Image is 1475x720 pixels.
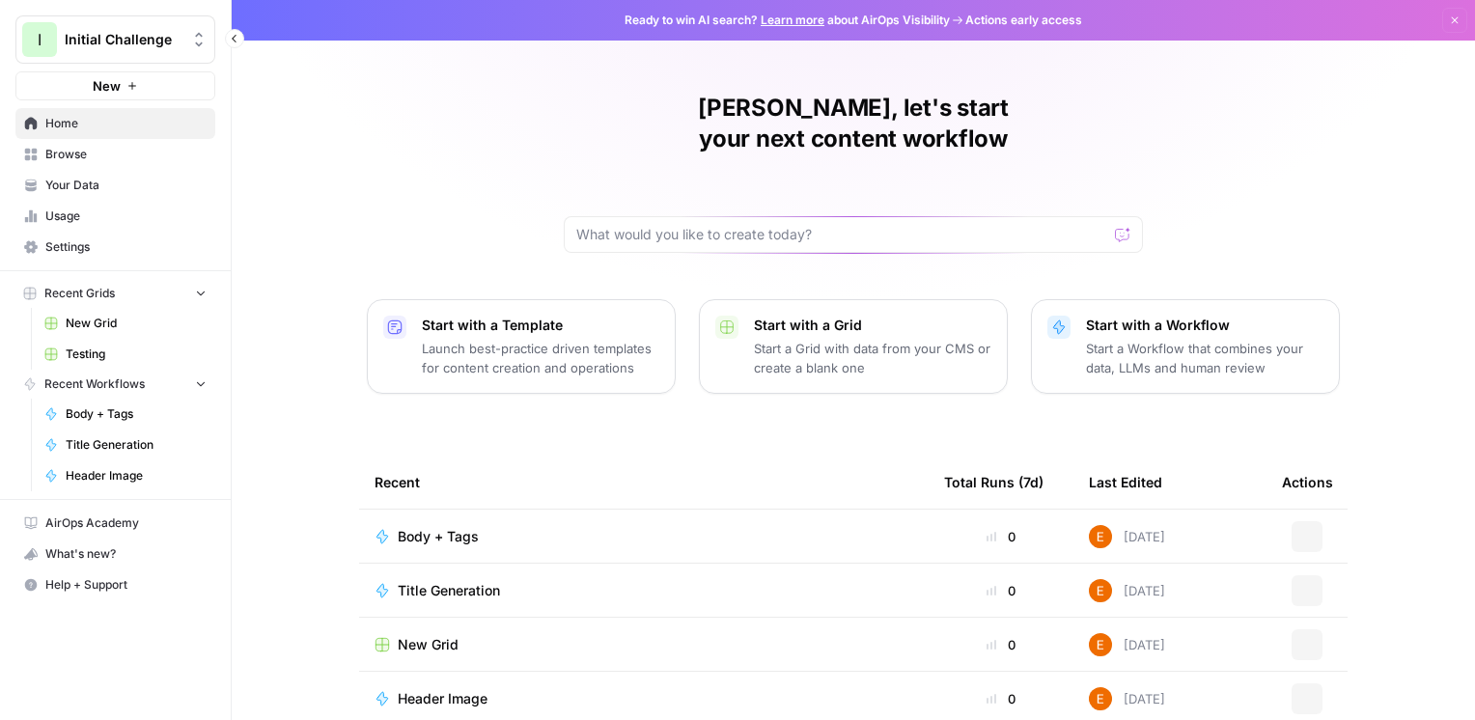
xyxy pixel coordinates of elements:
a: New Grid [36,308,215,339]
span: Usage [45,208,207,225]
div: Actions [1282,456,1333,509]
span: Body + Tags [398,527,479,546]
span: I [38,28,42,51]
div: [DATE] [1089,633,1165,656]
span: Home [45,115,207,132]
div: 0 [944,689,1058,708]
div: [DATE] [1089,579,1165,602]
a: Body + Tags [375,527,913,546]
a: Settings [15,232,215,263]
button: Workspace: Initial Challenge [15,15,215,64]
div: Total Runs (7d) [944,456,1044,509]
span: New Grid [66,315,207,332]
a: Body + Tags [36,399,215,429]
div: What's new? [16,540,214,568]
button: Recent Grids [15,279,215,308]
span: Title Generation [66,436,207,454]
a: Title Generation [375,581,913,600]
span: Initial Challenge [65,30,181,49]
a: Header Image [36,460,215,491]
p: Start with a Workflow [1086,316,1323,335]
a: Usage [15,201,215,232]
a: Testing [36,339,215,370]
span: Header Image [66,467,207,485]
a: Header Image [375,689,913,708]
input: What would you like to create today? [576,225,1107,244]
div: 0 [944,581,1058,600]
div: [DATE] [1089,687,1165,710]
a: Title Generation [36,429,215,460]
button: Recent Workflows [15,370,215,399]
span: Body + Tags [66,405,207,423]
button: Start with a TemplateLaunch best-practice driven templates for content creation and operations [367,299,676,394]
span: Browse [45,146,207,163]
img: 97fumm1jq5d7lgayipl4qmudcsqi [1089,633,1112,656]
a: Browse [15,139,215,170]
div: [DATE] [1089,525,1165,548]
p: Start a Workflow that combines your data, LLMs and human review [1086,339,1323,377]
img: 97fumm1jq5d7lgayipl4qmudcsqi [1089,687,1112,710]
button: Start with a GridStart a Grid with data from your CMS or create a blank one [699,299,1008,394]
a: Your Data [15,170,215,201]
span: Recent Grids [44,285,115,302]
img: 97fumm1jq5d7lgayipl4qmudcsqi [1089,579,1112,602]
span: Your Data [45,177,207,194]
a: New Grid [375,635,913,654]
div: 0 [944,635,1058,654]
span: AirOps Academy [45,514,207,532]
a: AirOps Academy [15,508,215,539]
span: Header Image [398,689,487,708]
span: New Grid [398,635,459,654]
button: New [15,71,215,100]
span: New [93,76,121,96]
p: Start with a Template [422,316,659,335]
button: Help + Support [15,569,215,600]
span: Help + Support [45,576,207,594]
h1: [PERSON_NAME], let's start your next content workflow [564,93,1143,154]
div: Last Edited [1089,456,1162,509]
p: Start a Grid with data from your CMS or create a blank one [754,339,991,377]
span: Actions early access [965,12,1082,29]
div: Recent [375,456,913,509]
button: Start with a WorkflowStart a Workflow that combines your data, LLMs and human review [1031,299,1340,394]
a: Home [15,108,215,139]
button: What's new? [15,539,215,569]
p: Start with a Grid [754,316,991,335]
span: Ready to win AI search? about AirOps Visibility [625,12,950,29]
span: Title Generation [398,581,500,600]
span: Testing [66,346,207,363]
a: Learn more [761,13,824,27]
p: Launch best-practice driven templates for content creation and operations [422,339,659,377]
img: 97fumm1jq5d7lgayipl4qmudcsqi [1089,525,1112,548]
div: 0 [944,527,1058,546]
span: Recent Workflows [44,375,145,393]
span: Settings [45,238,207,256]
